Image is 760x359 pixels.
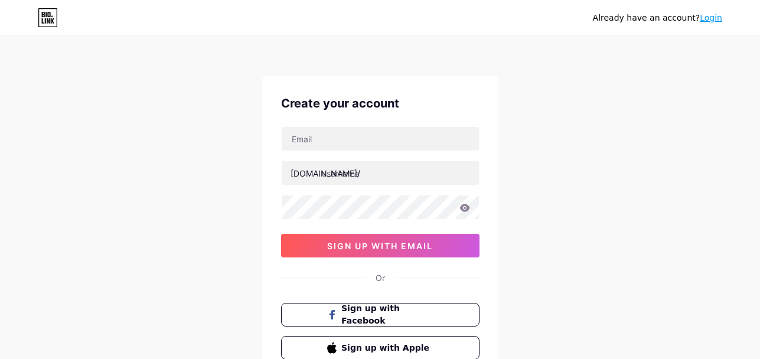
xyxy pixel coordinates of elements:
[282,127,479,151] input: Email
[376,272,385,284] div: Or
[593,12,722,24] div: Already have an account?
[327,241,433,251] span: sign up with email
[282,161,479,185] input: username
[281,303,480,327] button: Sign up with Facebook
[700,13,722,22] a: Login
[341,302,433,327] span: Sign up with Facebook
[291,167,360,179] div: [DOMAIN_NAME]/
[341,342,433,354] span: Sign up with Apple
[281,94,480,112] div: Create your account
[281,234,480,257] button: sign up with email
